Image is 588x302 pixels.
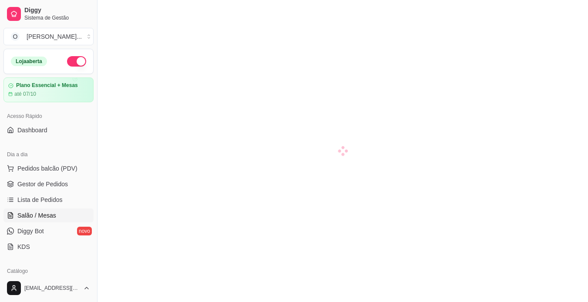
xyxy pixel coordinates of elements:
article: Plano Essencial + Mesas [16,82,78,89]
a: Salão / Mesas [3,208,94,222]
button: Pedidos balcão (PDV) [3,161,94,175]
a: Dashboard [3,123,94,137]
div: [PERSON_NAME] ... [27,32,82,41]
div: Dia a dia [3,148,94,161]
button: Select a team [3,28,94,45]
span: Gestor de Pedidos [17,180,68,188]
button: Alterar Status [67,56,86,67]
a: KDS [3,240,94,254]
span: Dashboard [17,126,47,134]
button: [EMAIL_ADDRESS][DOMAIN_NAME] [3,278,94,299]
div: Loja aberta [11,57,47,66]
span: O [11,32,20,41]
a: DiggySistema de Gestão [3,3,94,24]
span: Diggy [24,7,90,14]
a: Gestor de Pedidos [3,177,94,191]
div: Catálogo [3,264,94,278]
span: Sistema de Gestão [24,14,90,21]
span: Diggy Bot [17,227,44,235]
a: Plano Essencial + Mesasaté 07/10 [3,77,94,102]
a: Diggy Botnovo [3,224,94,238]
span: [EMAIL_ADDRESS][DOMAIN_NAME] [24,285,80,292]
span: Lista de Pedidos [17,195,63,204]
a: Lista de Pedidos [3,193,94,207]
article: até 07/10 [14,91,36,97]
div: Acesso Rápido [3,109,94,123]
span: Pedidos balcão (PDV) [17,164,77,173]
span: KDS [17,242,30,251]
span: Salão / Mesas [17,211,56,220]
